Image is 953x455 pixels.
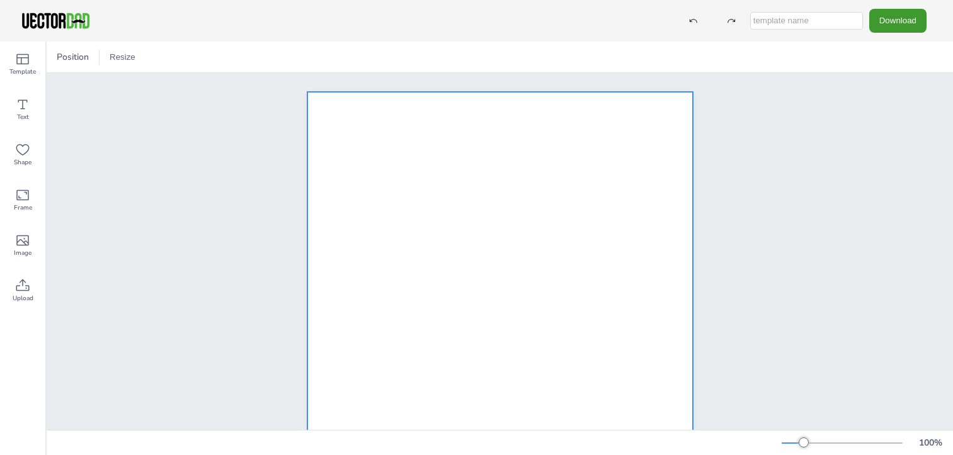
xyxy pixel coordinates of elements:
[20,11,91,30] img: VectorDad-1.png
[17,112,29,122] span: Text
[869,9,927,32] button: Download
[750,12,863,30] input: template name
[13,293,33,303] span: Upload
[915,437,945,449] div: 100 %
[54,51,91,63] span: Position
[14,157,31,167] span: Shape
[105,47,140,67] button: Resize
[14,203,32,213] span: Frame
[9,67,36,77] span: Template
[14,248,31,258] span: Image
